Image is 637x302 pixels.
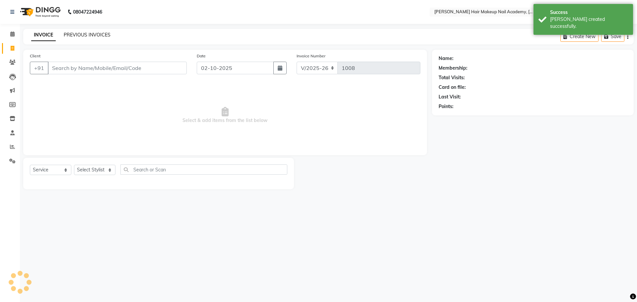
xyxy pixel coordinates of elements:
label: Client [30,53,40,59]
div: Name: [439,55,454,62]
button: +91 [30,62,48,74]
button: Create New [560,31,599,42]
img: logo [17,3,62,21]
a: PREVIOUS INVOICES [64,32,110,38]
button: Save [601,31,624,42]
span: Select & add items from the list below [30,82,420,149]
input: Search by Name/Mobile/Email/Code [48,62,187,74]
div: Points: [439,103,454,110]
div: Success [550,9,628,16]
input: Search or Scan [120,164,287,175]
label: Date [197,53,206,59]
div: Bill created successfully. [550,16,628,30]
div: Membership: [439,65,467,72]
div: Card on file: [439,84,466,91]
div: Total Visits: [439,74,465,81]
a: INVOICE [31,29,56,41]
b: 08047224946 [73,3,102,21]
label: Invoice Number [297,53,325,59]
div: Last Visit: [439,93,461,100]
